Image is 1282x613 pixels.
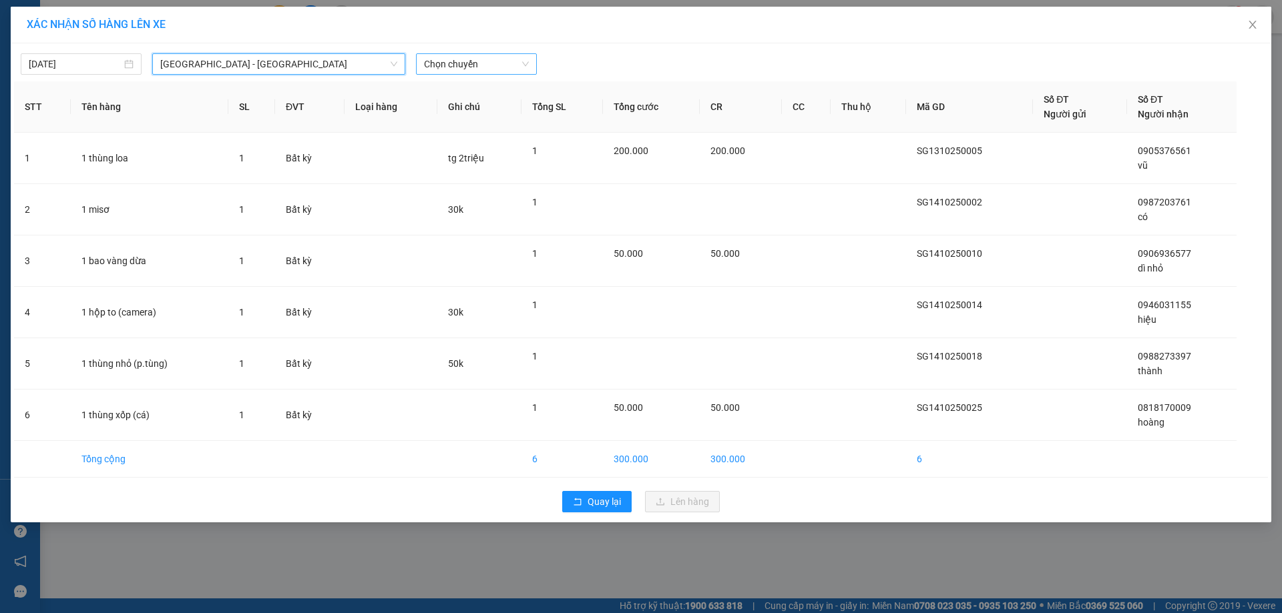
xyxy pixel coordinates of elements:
[588,494,621,509] span: Quay lại
[275,133,345,184] td: Bất kỳ
[437,81,521,133] th: Ghi chú
[239,358,244,369] span: 1
[345,81,437,133] th: Loại hàng
[275,235,345,287] td: Bất kỳ
[390,60,398,68] span: down
[71,287,228,338] td: 1 hộp to (camera)
[71,390,228,441] td: 1 thùng xốp (cá)
[448,307,463,318] span: 30k
[239,204,244,215] span: 1
[275,184,345,235] td: Bất kỳ
[71,133,228,184] td: 1 thùng loa
[603,441,700,478] td: 300.000
[448,204,463,215] span: 30k
[27,18,166,31] span: XÁC NHẬN SỐ HÀNG LÊN XE
[831,81,906,133] th: Thu hộ
[14,235,71,287] td: 3
[917,248,982,259] span: SG1410250010
[14,81,71,133] th: STT
[1138,366,1162,376] span: thành
[71,338,228,390] td: 1 thùng nhỏ (p.tùng)
[710,402,740,413] span: 50.000
[71,235,228,287] td: 1 bao vàng dừa
[275,390,345,441] td: Bất kỳ
[424,54,529,74] span: Chọn chuyến
[1138,94,1163,105] span: Số ĐT
[14,184,71,235] td: 2
[448,153,484,163] span: tg 2triệu
[1138,211,1148,222] span: có
[906,81,1033,133] th: Mã GD
[532,248,538,259] span: 1
[1044,109,1086,119] span: Người gửi
[906,441,1033,478] td: 6
[532,197,538,207] span: 1
[71,441,228,478] td: Tổng cộng
[573,497,582,508] span: rollback
[29,57,122,71] input: 14/10/2025
[1138,314,1156,325] span: hiệu
[603,81,700,133] th: Tổng cước
[614,145,648,156] span: 200.000
[532,299,538,310] span: 1
[239,255,244,266] span: 1
[275,81,345,133] th: ĐVT
[1234,7,1271,44] button: Close
[917,351,982,362] span: SG1410250018
[71,184,228,235] td: 1 misơ
[239,307,244,318] span: 1
[710,248,740,259] span: 50.000
[239,153,244,163] span: 1
[614,248,643,259] span: 50.000
[1138,417,1164,428] span: hoàng
[700,441,782,478] td: 300.000
[917,402,982,413] span: SG1410250025
[239,410,244,420] span: 1
[532,402,538,413] span: 1
[1044,94,1069,105] span: Số ĐT
[1138,109,1189,119] span: Người nhận
[1247,19,1258,30] span: close
[1138,351,1191,362] span: 0988273397
[782,81,831,133] th: CC
[448,358,463,369] span: 50k
[532,351,538,362] span: 1
[14,287,71,338] td: 4
[614,402,643,413] span: 50.000
[562,491,632,512] button: rollbackQuay lại
[532,145,538,156] span: 1
[14,133,71,184] td: 1
[14,338,71,390] td: 5
[645,491,720,512] button: uploadLên hàng
[710,145,745,156] span: 200.000
[917,145,982,156] span: SG1310250005
[1138,299,1191,310] span: 0946031155
[1138,263,1163,273] span: dì nhỏ
[160,54,397,74] span: Sài Gòn - Đắk Lắk
[521,441,603,478] td: 6
[917,197,982,207] span: SG1410250002
[1138,160,1148,171] span: vũ
[275,338,345,390] td: Bất kỳ
[521,81,603,133] th: Tổng SL
[1138,402,1191,413] span: 0818170009
[14,390,71,441] td: 6
[275,287,345,338] td: Bất kỳ
[1138,145,1191,156] span: 0905376561
[228,81,275,133] th: SL
[700,81,782,133] th: CR
[1138,248,1191,259] span: 0906936577
[1138,197,1191,207] span: 0987203761
[71,81,228,133] th: Tên hàng
[917,299,982,310] span: SG1410250014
